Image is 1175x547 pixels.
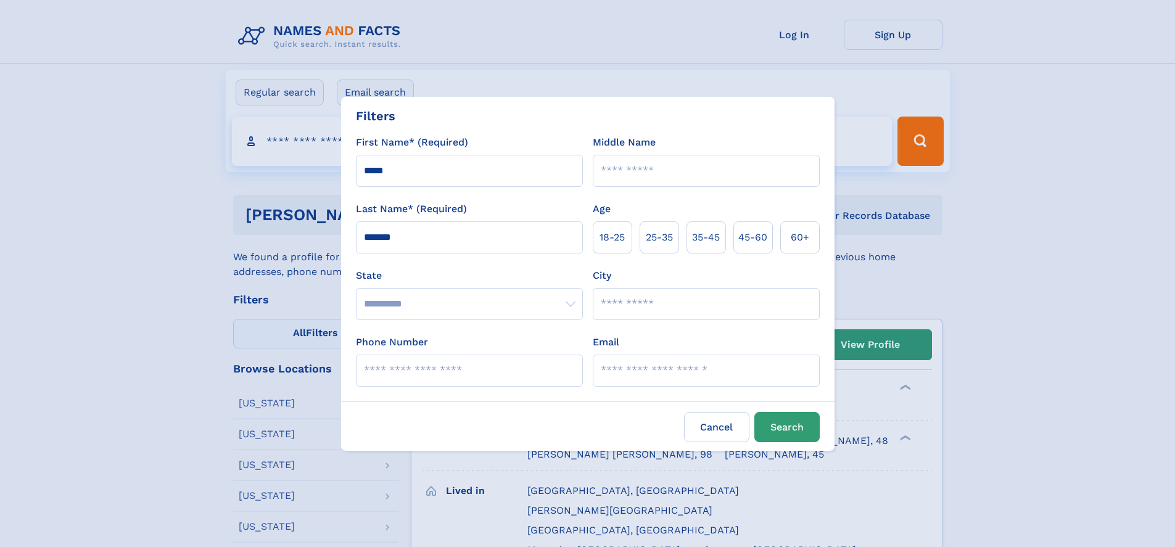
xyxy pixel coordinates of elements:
[356,202,467,216] label: Last Name* (Required)
[356,107,395,125] div: Filters
[646,230,673,245] span: 25‑35
[593,135,656,150] label: Middle Name
[791,230,809,245] span: 60+
[593,202,611,216] label: Age
[684,412,749,442] label: Cancel
[593,335,619,350] label: Email
[738,230,767,245] span: 45‑60
[692,230,720,245] span: 35‑45
[754,412,820,442] button: Search
[356,135,468,150] label: First Name* (Required)
[356,268,583,283] label: State
[600,230,625,245] span: 18‑25
[356,335,428,350] label: Phone Number
[593,268,611,283] label: City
